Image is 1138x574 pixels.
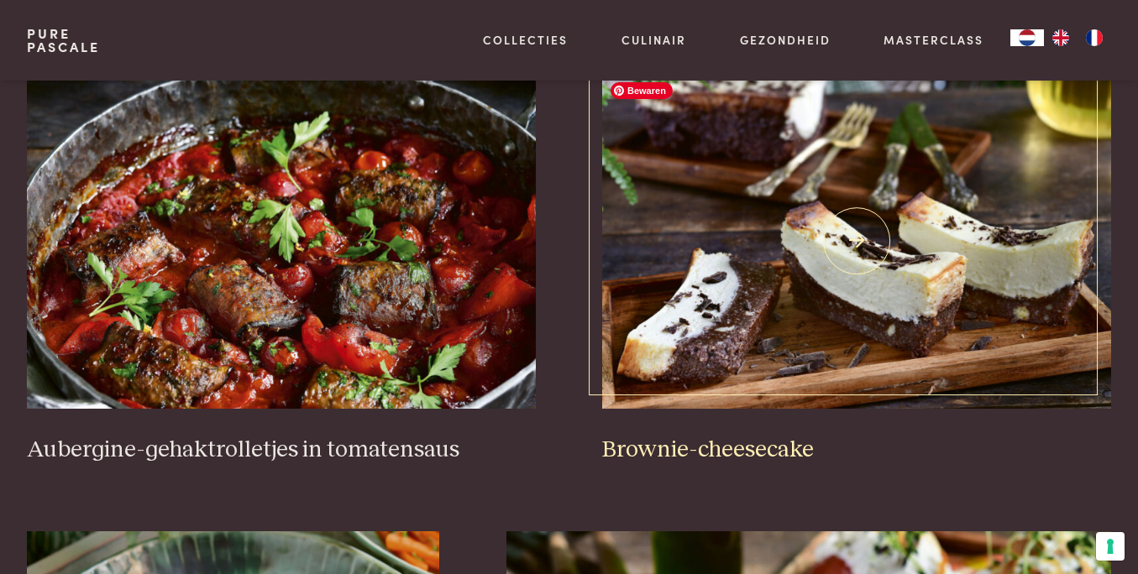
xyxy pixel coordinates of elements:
[483,31,568,49] a: Collecties
[1096,532,1125,561] button: Uw voorkeuren voor toestemming voor trackingtechnologieën
[602,73,1111,464] a: Brownie-cheesecake Brownie-cheesecake
[27,436,536,465] h3: Aubergine-gehaktrolletjes in tomatensaus
[1010,29,1044,46] a: NL
[1044,29,1111,46] ul: Language list
[602,73,1111,409] img: Brownie-cheesecake
[1010,29,1111,46] aside: Language selected: Nederlands
[27,27,100,54] a: PurePascale
[611,82,673,99] span: Bewaren
[621,31,686,49] a: Culinair
[740,31,831,49] a: Gezondheid
[1010,29,1044,46] div: Language
[602,436,1111,465] h3: Brownie-cheesecake
[884,31,983,49] a: Masterclass
[27,73,536,464] a: Aubergine-gehaktrolletjes in tomatensaus Aubergine-gehaktrolletjes in tomatensaus
[1078,29,1111,46] a: FR
[1044,29,1078,46] a: EN
[27,73,536,409] img: Aubergine-gehaktrolletjes in tomatensaus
